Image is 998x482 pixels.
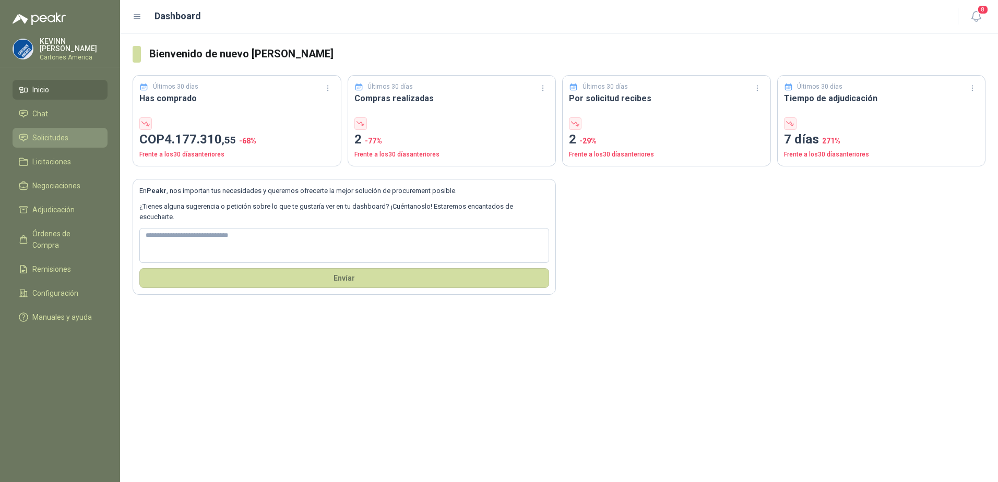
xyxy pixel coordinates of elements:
[153,82,198,92] p: Últimos 30 días
[13,283,108,303] a: Configuración
[239,137,256,145] span: -68 %
[147,187,167,195] b: Peakr
[13,176,108,196] a: Negociaciones
[32,180,80,191] span: Negociaciones
[139,130,335,150] p: COP
[822,137,840,145] span: 271 %
[784,130,979,150] p: 7 días
[139,268,549,288] button: Envíar
[32,263,71,275] span: Remisiones
[13,200,108,220] a: Adjudicación
[13,152,108,172] a: Licitaciones
[139,186,549,196] p: En , nos importan tus necesidades y queremos ofrecerte la mejor solución de procurement posible.
[583,82,628,92] p: Últimos 30 días
[32,311,92,323] span: Manuales y ayuda
[32,228,98,251] span: Órdenes de Compra
[32,84,49,95] span: Inicio
[354,150,550,160] p: Frente a los 30 días anteriores
[784,92,979,105] h3: Tiempo de adjudicación
[13,128,108,148] a: Solicitudes
[222,134,236,146] span: ,55
[13,224,108,255] a: Órdenes de Compra
[32,156,71,167] span: Licitaciones
[139,150,335,160] p: Frente a los 30 días anteriores
[155,9,201,23] h1: Dashboard
[13,104,108,124] a: Chat
[40,38,108,52] p: KEVINN [PERSON_NAME]
[32,287,78,299] span: Configuración
[139,92,335,105] h3: Has comprado
[13,259,108,279] a: Remisiones
[32,132,68,143] span: Solicitudes
[13,39,33,59] img: Company Logo
[13,80,108,100] a: Inicio
[784,150,979,160] p: Frente a los 30 días anteriores
[977,5,989,15] span: 8
[367,82,413,92] p: Últimos 30 días
[967,7,985,26] button: 8
[149,46,985,62] h3: Bienvenido de nuevo [PERSON_NAME]
[32,108,48,119] span: Chat
[164,132,236,147] span: 4.177.310
[32,204,75,215] span: Adjudicación
[797,82,842,92] p: Últimos 30 días
[139,201,549,223] p: ¿Tienes alguna sugerencia o petición sobre lo que te gustaría ver en tu dashboard? ¡Cuéntanoslo! ...
[13,13,66,25] img: Logo peakr
[354,92,550,105] h3: Compras realizadas
[569,92,764,105] h3: Por solicitud recibes
[579,137,597,145] span: -29 %
[569,150,764,160] p: Frente a los 30 días anteriores
[569,130,764,150] p: 2
[365,137,382,145] span: -77 %
[13,307,108,327] a: Manuales y ayuda
[354,130,550,150] p: 2
[40,54,108,61] p: Cartones America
